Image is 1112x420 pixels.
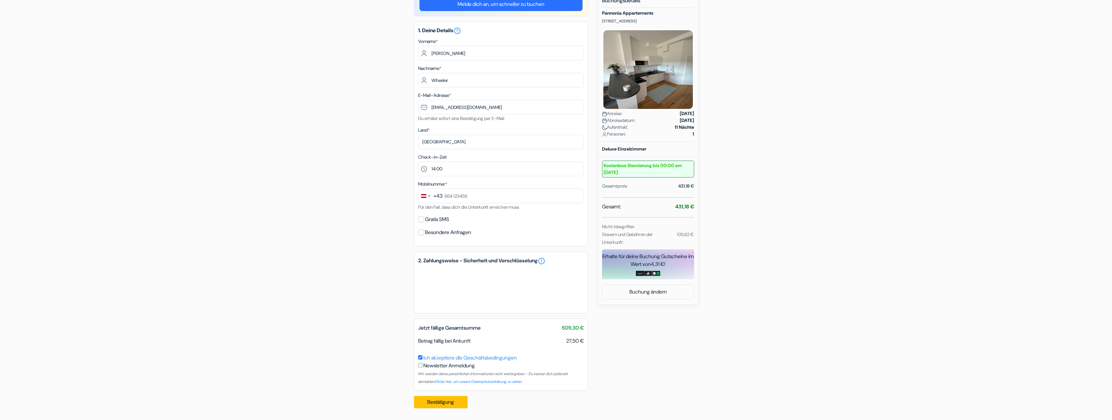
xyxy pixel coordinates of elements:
div: +43 [433,192,443,200]
img: calendar.svg [602,112,607,116]
span: Betrag fällig bei Ankunft [418,337,471,344]
p: [STREET_ADDRESS] [602,19,694,24]
span: 4,31 € [651,261,664,268]
small: Nicht inbegriffen [602,224,634,230]
label: Land [418,127,430,134]
label: Check-in-Zeit [418,154,447,161]
a: Ich akzeptiere die Geschäftsbedingungen [423,354,517,361]
span: Personen: [602,131,626,138]
strong: [DATE] [680,110,694,117]
small: Du erhälst sofort eine Bestätigung per E-Mail [418,115,504,121]
img: uber-uber-eats-card.png [652,271,660,276]
b: Deluxe Einzelzimmer [602,146,646,152]
img: adidas-card.png [644,271,652,276]
strong: 1 [693,131,694,138]
small: Für den Fall, dass dich die Unterkunft erreichen muss [418,204,519,210]
label: E-Mail-Adresse [418,92,451,99]
small: Wir werden deine persönlichen Informationen nicht weitergeben - Du kannst dich jederzeit abmelden. [418,371,568,384]
a: error_outline [453,27,461,34]
strong: [DATE] [680,117,694,124]
iframe: Sicherer Eingaberahmen für Zahlungen [417,266,585,309]
i: error_outline [453,27,461,35]
input: Nachnamen eingeben [418,73,584,87]
span: Abreisedatum: [602,117,635,124]
button: Bestätigung [414,396,468,408]
h5: Pannonia Appartements [602,10,694,16]
label: Besondere Anfragen [425,228,471,237]
span: 27,50 € [566,337,584,345]
img: calendar.svg [602,118,607,123]
a: Klicke hier, um unsere Datenschutzerklärung zu sehen. [435,379,522,384]
h5: 2. Zahlungsweise - Sicherheit und Verschlüsselung [418,257,584,265]
div: Erhalte für deine Buchung Gutscheine im Wert von ! [602,253,694,268]
a: Buchung ändern [602,286,694,298]
div: 431,18 € [678,183,694,190]
input: Vornamen eingeben [418,46,584,60]
span: Anreise: [602,110,622,117]
label: Gratis SMS [425,215,449,224]
button: Change country, selected Austria (+43) [419,189,443,203]
label: Nachname [418,65,441,72]
span: Aufenthalt: [602,124,628,131]
img: moon.svg [602,125,607,130]
h5: 1. Deine Details [418,27,584,35]
span: Gesamt: [602,203,621,211]
input: E-Mail-Adresse eingeben [418,100,584,114]
label: Mobilnummer [418,181,447,188]
img: user_icon.svg [602,132,607,137]
small: Kostenlose Stornierung bis 00:00 am [DATE] [602,161,694,177]
strong: 11 Nächte [675,124,694,131]
div: Gesamtpreis: [602,183,628,190]
small: 105,62 € [677,231,694,237]
strong: 431,18 € [675,203,694,210]
label: Newsletter Anmeldung [423,362,475,370]
input: 664 123456 [418,189,584,203]
span: 509,30 € [562,324,584,332]
a: error_outline [538,257,545,265]
span: Jetzt fällige Gesamtsumme [418,324,481,331]
small: Steuern und Gebühren der Unterkunft: [602,231,653,245]
img: amazon-card-no-text.png [636,271,644,276]
label: Vorname [418,38,438,45]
